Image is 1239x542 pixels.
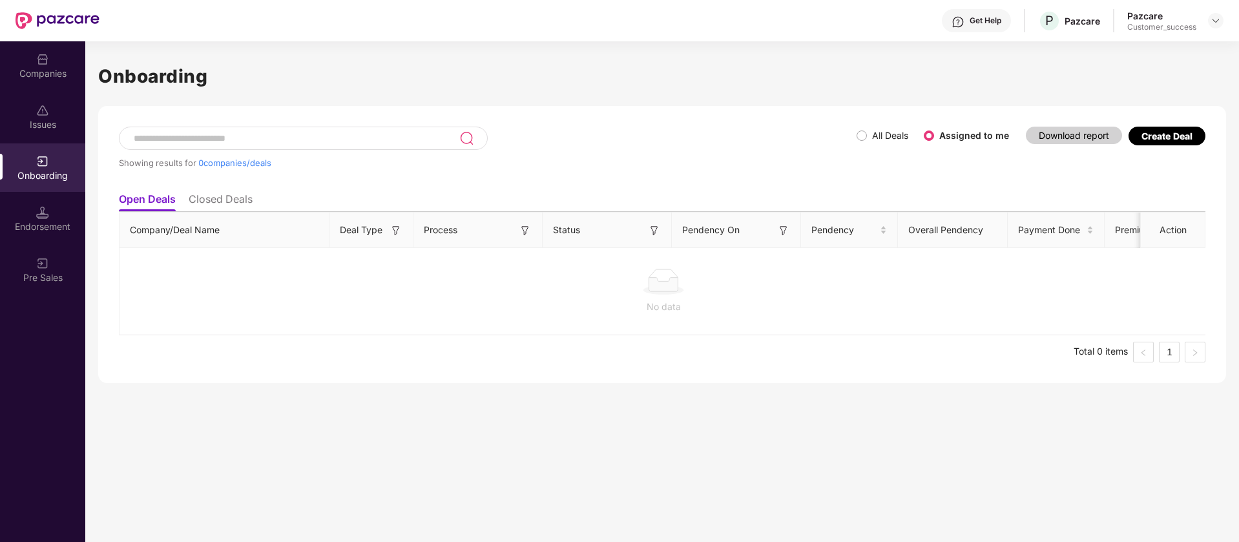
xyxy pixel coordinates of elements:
[459,130,474,146] img: svg+xml;base64,PHN2ZyB3aWR0aD0iMjQiIGhlaWdodD0iMjUiIHZpZXdCb3g9IjAgMCAyNCAyNSIgZmlsbD0ibm9uZSIgeG...
[1159,342,1180,362] li: 1
[36,206,49,219] img: svg+xml;base64,PHN2ZyB3aWR0aD0iMTQuNSIgaGVpZ2h0PSIxNC41IiB2aWV3Qm94PSIwIDAgMTYgMTYiIGZpbGw9Im5vbm...
[1160,342,1179,362] a: 1
[648,224,661,237] img: svg+xml;base64,PHN2ZyB3aWR0aD0iMTYiIGhlaWdodD0iMTYiIHZpZXdCb3g9IjAgMCAxNiAxNiIgZmlsbD0ibm9uZSIgeG...
[1045,13,1054,28] span: P
[36,257,49,270] img: svg+xml;base64,PHN2ZyB3aWR0aD0iMjAiIGhlaWdodD0iMjAiIHZpZXdCb3g9IjAgMCAyMCAyMCIgZmlsbD0ibm9uZSIgeG...
[970,16,1001,26] div: Get Help
[1211,16,1221,26] img: svg+xml;base64,PHN2ZyBpZD0iRHJvcGRvd24tMzJ4MzIiIHhtbG5zPSJodHRwOi8vd3d3LnczLm9yZy8yMDAwL3N2ZyIgd2...
[801,213,898,248] th: Pendency
[1008,213,1105,248] th: Payment Done
[1127,10,1196,22] div: Pazcare
[1026,127,1122,144] button: Download report
[120,213,329,248] th: Company/Deal Name
[1185,342,1205,362] li: Next Page
[98,62,1226,90] h1: Onboarding
[390,224,402,237] img: svg+xml;base64,PHN2ZyB3aWR0aD0iMTYiIGhlaWdodD0iMTYiIHZpZXdCb3g9IjAgMCAxNiAxNiIgZmlsbD0ibm9uZSIgeG...
[189,193,253,211] li: Closed Deals
[16,12,99,29] img: New Pazcare Logo
[1133,342,1154,362] button: left
[553,223,580,237] span: Status
[1133,342,1154,362] li: Previous Page
[682,223,740,237] span: Pendency On
[130,300,1197,314] div: No data
[519,224,532,237] img: svg+xml;base64,PHN2ZyB3aWR0aD0iMTYiIGhlaWdodD0iMTYiIHZpZXdCb3g9IjAgMCAxNiAxNiIgZmlsbD0ibm9uZSIgeG...
[1141,130,1192,141] div: Create Deal
[939,130,1009,141] label: Assigned to me
[898,213,1008,248] th: Overall Pendency
[1127,22,1196,32] div: Customer_success
[1140,349,1147,357] span: left
[36,53,49,66] img: svg+xml;base64,PHN2ZyBpZD0iQ29tcGFuaWVzIiB4bWxucz0iaHR0cDovL3d3dy53My5vcmcvMjAwMC9zdmciIHdpZHRoPS...
[1191,349,1199,357] span: right
[424,223,457,237] span: Process
[36,104,49,117] img: svg+xml;base64,PHN2ZyBpZD0iSXNzdWVzX2Rpc2FibGVkIiB4bWxucz0iaHR0cDovL3d3dy53My5vcmcvMjAwMC9zdmciIH...
[1065,15,1100,27] div: Pazcare
[1074,342,1128,362] li: Total 0 items
[119,193,176,211] li: Open Deals
[952,16,964,28] img: svg+xml;base64,PHN2ZyBpZD0iSGVscC0zMngzMiIgeG1sbnM9Imh0dHA6Ly93d3cudzMub3JnLzIwMDAvc3ZnIiB3aWR0aD...
[1141,213,1205,248] th: Action
[36,155,49,168] img: svg+xml;base64,PHN2ZyB3aWR0aD0iMjAiIGhlaWdodD0iMjAiIHZpZXdCb3g9IjAgMCAyMCAyMCIgZmlsbD0ibm9uZSIgeG...
[198,158,271,168] span: 0 companies/deals
[811,223,877,237] span: Pendency
[872,130,908,141] label: All Deals
[1185,342,1205,362] button: right
[777,224,790,237] img: svg+xml;base64,PHN2ZyB3aWR0aD0iMTYiIGhlaWdodD0iMTYiIHZpZXdCb3g9IjAgMCAxNiAxNiIgZmlsbD0ibm9uZSIgeG...
[1018,223,1084,237] span: Payment Done
[340,223,382,237] span: Deal Type
[119,158,857,168] div: Showing results for
[1105,213,1189,248] th: Premium Paid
